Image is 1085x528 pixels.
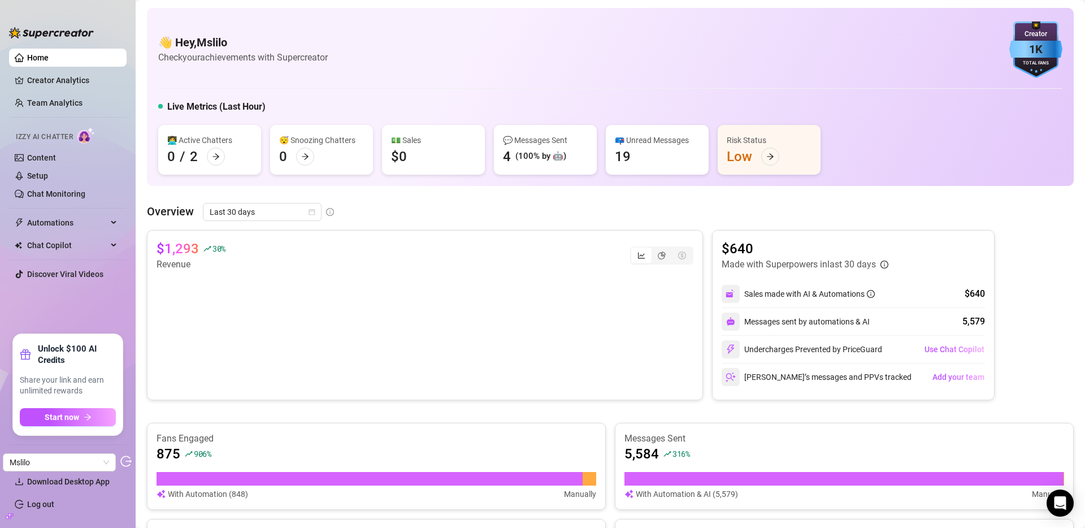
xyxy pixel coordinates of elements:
[722,368,912,386] div: [PERSON_NAME]’s messages and PPVs tracked
[10,454,109,471] span: Mslilo
[20,408,116,426] button: Start nowarrow-right
[727,134,811,146] div: Risk Status
[663,450,671,458] span: rise
[744,288,875,300] div: Sales made with AI & Automations
[16,132,73,142] span: Izzy AI Chatter
[212,243,225,254] span: 30 %
[726,344,736,354] img: svg%3e
[658,252,666,259] span: pie-chart
[722,340,882,358] div: Undercharges Prevented by PriceGuard
[279,148,287,166] div: 0
[624,488,633,500] img: svg%3e
[194,448,211,459] span: 906 %
[157,432,596,445] article: Fans Engaged
[1047,490,1074,517] div: Open Intercom Messenger
[77,127,95,144] img: AI Chatter
[326,208,334,216] span: info-circle
[27,53,49,62] a: Home
[157,258,225,271] article: Revenue
[157,240,199,258] article: $1,293
[962,315,985,328] div: 5,579
[27,71,118,89] a: Creator Analytics
[15,218,24,227] span: thunderbolt
[27,98,83,107] a: Team Analytics
[1009,41,1062,58] div: 1K
[503,148,511,166] div: 4
[168,488,248,500] article: With Automation (848)
[615,134,700,146] div: 📪 Unread Messages
[38,343,116,366] strong: Unlock $100 AI Credits
[9,27,94,38] img: logo-BBDzfeDw.svg
[210,204,315,220] span: Last 30 days
[27,477,110,486] span: Download Desktop App
[766,153,774,161] span: arrow-right
[722,258,876,271] article: Made with Superpowers in last 30 days
[15,477,24,486] span: download
[167,100,266,114] h5: Live Metrics (Last Hour)
[120,456,132,467] span: logout
[636,488,738,500] article: With Automation & AI (5,579)
[932,368,985,386] button: Add your team
[391,134,476,146] div: 💵 Sales
[880,261,888,269] span: info-circle
[167,134,252,146] div: 👩‍💻 Active Chatters
[167,148,175,166] div: 0
[157,488,166,500] img: svg%3e
[309,209,315,215] span: calendar
[27,214,107,232] span: Automations
[301,153,309,161] span: arrow-right
[391,148,407,166] div: $0
[27,236,107,254] span: Chat Copilot
[27,270,103,279] a: Discover Viral Videos
[203,245,211,253] span: rise
[637,252,645,259] span: line-chart
[6,512,14,520] span: build
[925,345,984,354] span: Use Chat Copilot
[158,50,328,64] article: Check your achievements with Supercreator
[722,240,888,258] article: $640
[27,153,56,162] a: Content
[27,189,85,198] a: Chat Monitoring
[20,349,31,360] span: gift
[624,432,1064,445] article: Messages Sent
[45,413,79,422] span: Start now
[15,241,22,249] img: Chat Copilot
[190,148,198,166] div: 2
[27,500,54,509] a: Log out
[157,445,180,463] article: 875
[726,289,736,299] img: svg%3e
[84,413,92,421] span: arrow-right
[615,148,631,166] div: 19
[678,252,686,259] span: dollar-circle
[564,488,596,500] article: Manually
[212,153,220,161] span: arrow-right
[27,171,48,180] a: Setup
[1032,488,1064,500] article: Manually
[515,150,566,163] div: (100% by 🤖)
[158,34,328,50] h4: 👋 Hey, Mslilo
[630,246,693,265] div: segmented control
[1009,21,1062,78] img: blue-badge-DgoSNQY1.svg
[185,450,193,458] span: rise
[924,340,985,358] button: Use Chat Copilot
[726,317,735,326] img: svg%3e
[726,372,736,382] img: svg%3e
[867,290,875,298] span: info-circle
[965,287,985,301] div: $640
[279,134,364,146] div: 😴 Snoozing Chatters
[672,448,690,459] span: 316 %
[1009,60,1062,67] div: Total Fans
[503,134,588,146] div: 💬 Messages Sent
[20,375,116,397] span: Share your link and earn unlimited rewards
[624,445,659,463] article: 5,584
[932,373,984,382] span: Add your team
[147,203,194,220] article: Overview
[1009,29,1062,40] div: Creator
[722,313,870,331] div: Messages sent by automations & AI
